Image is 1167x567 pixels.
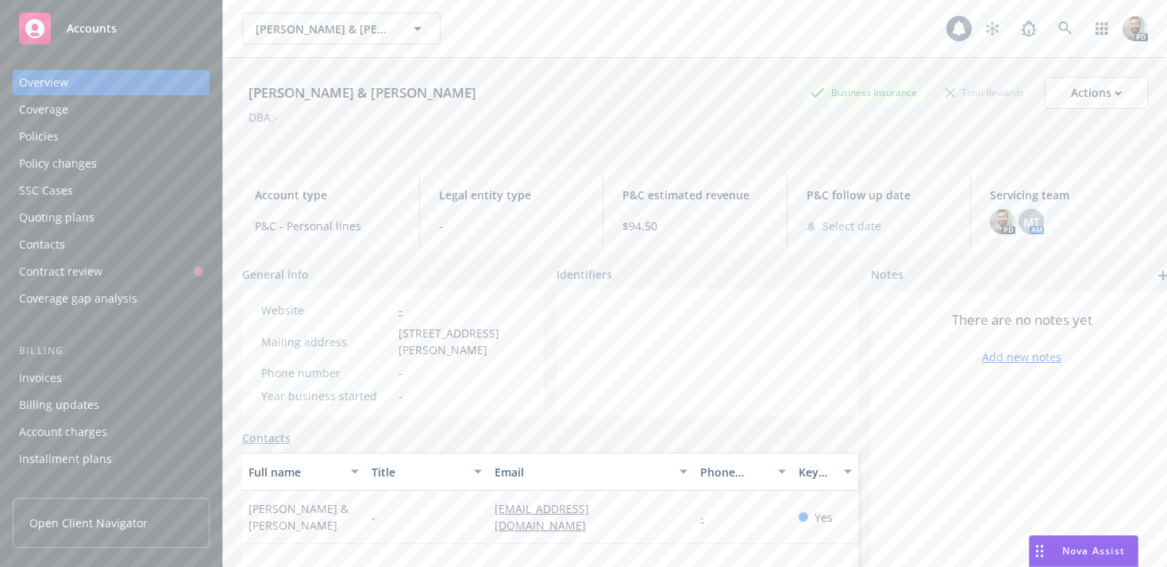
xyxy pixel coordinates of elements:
[242,13,441,44] button: [PERSON_NAME] & [PERSON_NAME]
[439,218,584,234] span: -
[256,21,393,37] span: [PERSON_NAME] & [PERSON_NAME]
[19,392,99,418] div: Billing updates
[19,205,94,230] div: Quoting plans
[982,349,1061,365] a: Add new notes
[399,325,525,358] span: [STREET_ADDRESS][PERSON_NAME]
[815,509,833,526] span: Yes
[799,464,834,480] div: Key contact
[248,500,359,534] span: [PERSON_NAME] & [PERSON_NAME]
[1029,535,1138,567] button: Nova Assist
[952,310,1092,330] span: There are no notes yet
[1013,13,1045,44] a: Report a Bug
[13,259,210,284] a: Contract review
[1050,13,1081,44] a: Search
[13,70,210,95] a: Overview
[1062,544,1125,557] span: Nova Assist
[399,303,402,318] a: -
[700,464,768,480] div: Phone number
[622,218,768,234] span: $94.50
[807,187,952,203] span: P&C follow up date
[792,453,858,491] button: Key contact
[261,334,392,350] div: Mailing address
[1123,16,1148,41] img: photo
[13,178,210,203] a: SSC Cases
[372,509,376,526] span: -
[822,218,881,234] span: Select date
[976,13,1008,44] a: Stop snowing
[19,70,68,95] div: Overview
[19,259,102,284] div: Contract review
[19,446,112,472] div: Installment plans
[1071,78,1122,108] div: Actions
[1023,214,1040,230] span: MT
[13,343,210,359] div: Billing
[13,151,210,176] a: Policy changes
[13,286,210,311] a: Coverage gap analysis
[13,446,210,472] a: Installment plans
[242,83,483,103] div: [PERSON_NAME] & [PERSON_NAME]
[261,388,392,404] div: Year business started
[938,83,1032,102] div: Total Rewards
[248,109,278,125] div: DBA: -
[242,453,365,491] button: Full name
[871,266,903,285] span: Notes
[19,419,107,445] div: Account charges
[19,178,73,203] div: SSC Cases
[990,209,1015,234] img: photo
[255,218,400,234] span: P&C - Personal lines
[13,365,210,391] a: Invoices
[439,187,584,203] span: Legal entity type
[13,419,210,445] a: Account charges
[13,124,210,149] a: Policies
[803,83,925,102] div: Business Insurance
[19,151,97,176] div: Policy changes
[1030,536,1050,566] div: Drag to move
[13,205,210,230] a: Quoting plans
[261,302,392,318] div: Website
[1086,13,1118,44] a: Switch app
[242,430,291,446] a: Contacts
[19,232,65,257] div: Contacts
[242,266,309,283] span: General info
[372,464,464,480] div: Title
[495,501,599,533] a: [EMAIL_ADDRESS][DOMAIN_NAME]
[1045,77,1148,109] button: Actions
[248,464,341,480] div: Full name
[19,97,68,122] div: Coverage
[399,364,402,381] span: -
[261,364,392,381] div: Phone number
[255,187,400,203] span: Account type
[495,464,670,480] div: Email
[13,6,210,51] a: Accounts
[67,22,117,35] span: Accounts
[990,187,1135,203] span: Servicing team
[622,187,768,203] span: P&C estimated revenue
[19,365,62,391] div: Invoices
[19,286,137,311] div: Coverage gap analysis
[13,392,210,418] a: Billing updates
[29,515,148,531] span: Open Client Navigator
[19,124,59,149] div: Policies
[488,453,694,491] button: Email
[399,388,402,404] span: -
[694,453,792,491] button: Phone number
[13,232,210,257] a: Contacts
[13,97,210,122] a: Coverage
[557,266,612,283] span: Identifiers
[365,453,488,491] button: Title
[700,510,717,525] a: -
